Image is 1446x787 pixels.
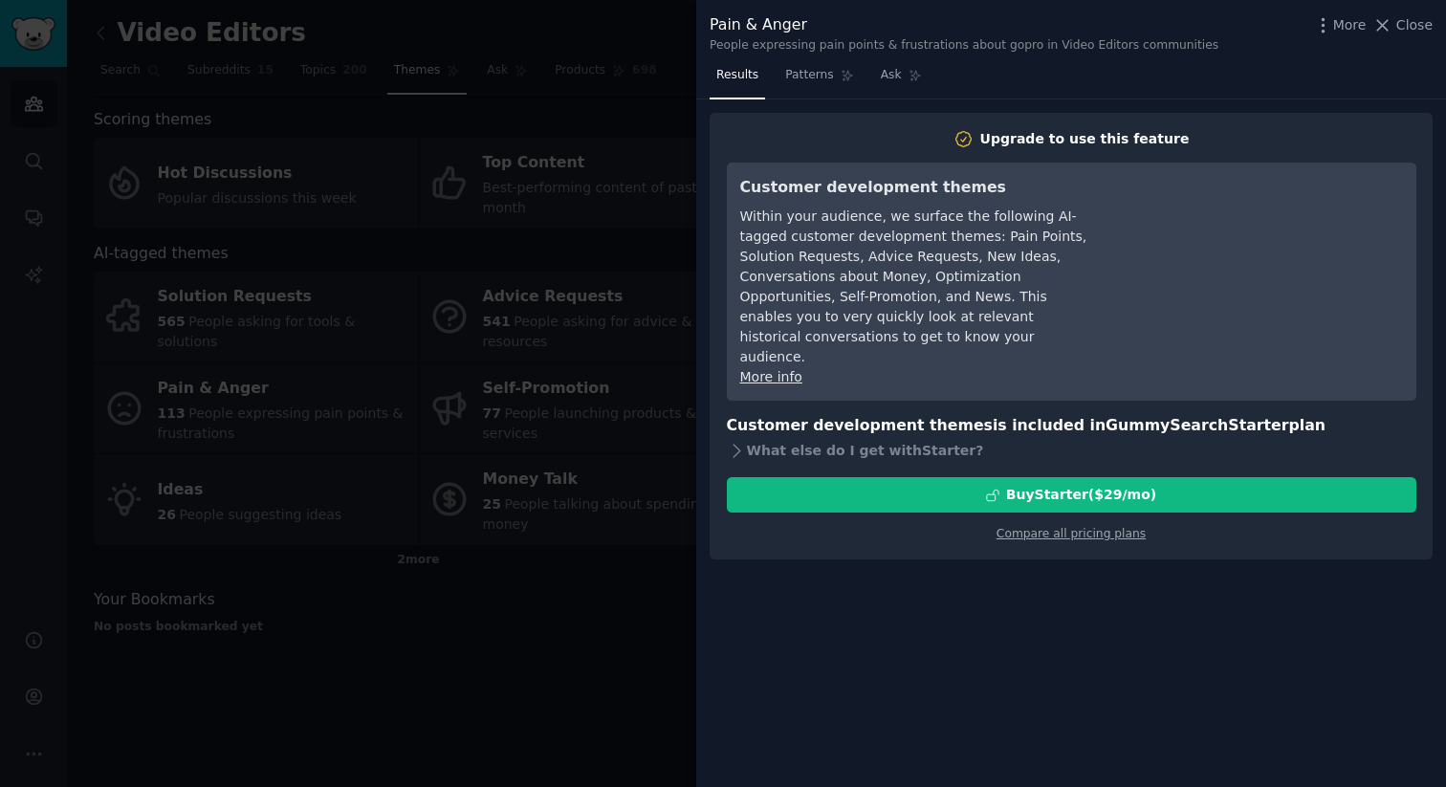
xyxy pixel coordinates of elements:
button: Close [1372,15,1433,35]
a: Compare all pricing plans [997,527,1146,540]
button: More [1313,15,1367,35]
button: BuyStarter($29/mo) [727,477,1416,513]
span: Close [1396,15,1433,35]
a: Patterns [778,60,860,99]
iframe: YouTube video player [1116,176,1403,319]
span: Patterns [785,67,833,84]
div: Pain & Anger [710,13,1218,37]
span: GummySearch Starter [1106,416,1288,434]
span: Results [716,67,758,84]
a: More info [740,369,802,384]
div: Within your audience, we surface the following AI-tagged customer development themes: Pain Points... [740,207,1089,367]
div: Buy Starter ($ 29 /mo ) [1006,485,1156,505]
h3: Customer development themes is included in plan [727,414,1416,438]
div: What else do I get with Starter ? [727,437,1416,464]
span: Ask [881,67,902,84]
span: More [1333,15,1367,35]
a: Results [710,60,765,99]
div: People expressing pain points & frustrations about gopro in Video Editors communities [710,37,1218,55]
div: Upgrade to use this feature [980,129,1190,149]
h3: Customer development themes [740,176,1089,200]
a: Ask [874,60,929,99]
